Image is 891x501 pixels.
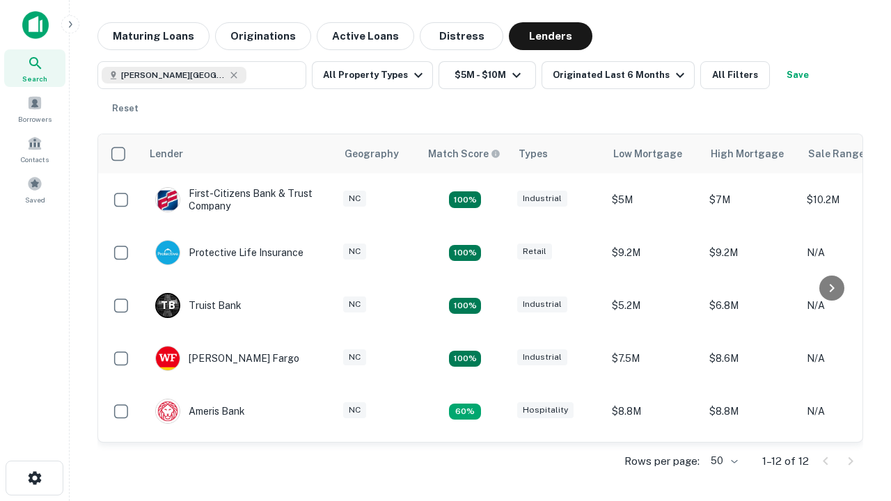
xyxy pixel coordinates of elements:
[18,113,52,125] span: Borrowers
[605,332,702,385] td: $7.5M
[605,279,702,332] td: $5.2M
[449,351,481,367] div: Matching Properties: 2, hasApolloMatch: undefined
[449,245,481,262] div: Matching Properties: 2, hasApolloMatch: undefined
[343,296,366,312] div: NC
[161,299,175,313] p: T B
[97,22,210,50] button: Maturing Loans
[605,173,702,226] td: $5M
[103,95,148,122] button: Reset
[762,453,809,470] p: 1–12 of 12
[21,154,49,165] span: Contacts
[156,241,180,264] img: picture
[517,296,567,312] div: Industrial
[156,347,180,370] img: picture
[428,146,498,161] h6: Match Score
[439,61,536,89] button: $5M - $10M
[517,349,567,365] div: Industrial
[553,67,688,83] div: Originated Last 6 Months
[121,69,226,81] span: [PERSON_NAME][GEOGRAPHIC_DATA], [GEOGRAPHIC_DATA]
[605,438,702,491] td: $9.2M
[4,130,65,168] a: Contacts
[4,170,65,208] a: Saved
[519,145,548,162] div: Types
[711,145,784,162] div: High Mortgage
[4,90,65,127] a: Borrowers
[150,145,183,162] div: Lender
[700,61,770,89] button: All Filters
[605,226,702,279] td: $9.2M
[702,134,800,173] th: High Mortgage
[420,22,503,50] button: Distress
[25,194,45,205] span: Saved
[155,293,242,318] div: Truist Bank
[702,438,800,491] td: $9.2M
[517,402,574,418] div: Hospitality
[449,404,481,420] div: Matching Properties: 1, hasApolloMatch: undefined
[343,191,366,207] div: NC
[343,244,366,260] div: NC
[343,349,366,365] div: NC
[821,390,891,456] iframe: Chat Widget
[605,385,702,438] td: $8.8M
[509,22,592,50] button: Lenders
[605,134,702,173] th: Low Mortgage
[775,61,820,89] button: Save your search to get updates of matches that match your search criteria.
[420,134,510,173] th: Capitalize uses an advanced AI algorithm to match your search with the best lender. The match sco...
[156,399,180,423] img: picture
[702,385,800,438] td: $8.8M
[613,145,682,162] div: Low Mortgage
[702,226,800,279] td: $9.2M
[215,22,311,50] button: Originations
[22,73,47,84] span: Search
[510,134,605,173] th: Types
[449,191,481,208] div: Matching Properties: 2, hasApolloMatch: undefined
[156,188,180,212] img: picture
[808,145,865,162] div: Sale Range
[624,453,700,470] p: Rows per page:
[317,22,414,50] button: Active Loans
[336,134,420,173] th: Geography
[702,279,800,332] td: $6.8M
[155,346,299,371] div: [PERSON_NAME] Fargo
[343,402,366,418] div: NC
[428,146,500,161] div: Capitalize uses an advanced AI algorithm to match your search with the best lender. The match sco...
[155,399,245,424] div: Ameris Bank
[517,191,567,207] div: Industrial
[542,61,695,89] button: Originated Last 6 Months
[4,49,65,87] a: Search
[702,173,800,226] td: $7M
[705,451,740,471] div: 50
[449,298,481,315] div: Matching Properties: 3, hasApolloMatch: undefined
[517,244,552,260] div: Retail
[155,240,303,265] div: Protective Life Insurance
[22,11,49,39] img: capitalize-icon.png
[141,134,336,173] th: Lender
[312,61,433,89] button: All Property Types
[345,145,399,162] div: Geography
[702,332,800,385] td: $8.6M
[155,187,322,212] div: First-citizens Bank & Trust Company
